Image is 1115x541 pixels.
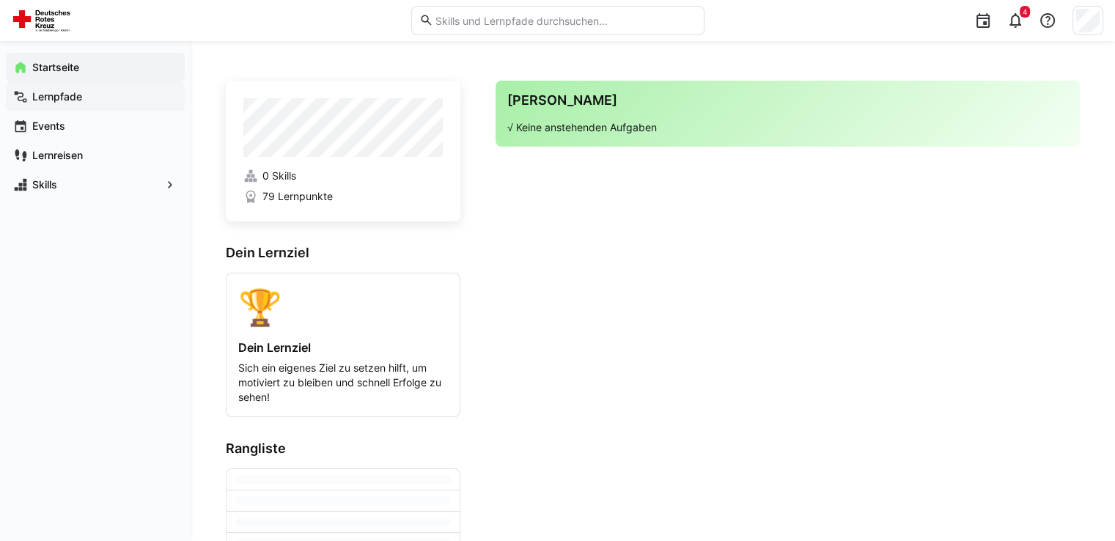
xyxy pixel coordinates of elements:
span: 0 Skills [262,169,296,183]
a: 0 Skills [243,169,443,183]
p: Sich ein eigenes Ziel zu setzen hilft, um motiviert zu bleiben und schnell Erfolge zu sehen! [238,361,448,405]
span: 4 [1023,7,1027,16]
input: Skills und Lernpfade durchsuchen… [433,14,696,27]
div: 🏆 [238,285,448,328]
h3: Rangliste [226,441,460,457]
h4: Dein Lernziel [238,340,448,355]
span: 79 Lernpunkte [262,189,333,204]
h3: Dein Lernziel [226,245,460,261]
p: √ Keine anstehenden Aufgaben [507,120,1068,135]
h3: [PERSON_NAME] [507,92,1068,108]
